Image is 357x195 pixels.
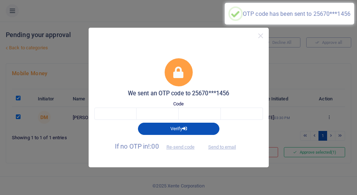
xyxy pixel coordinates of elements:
[148,142,159,150] span: !:00
[243,10,351,17] div: OTP code has been sent to 25670***1456
[173,100,184,108] label: Code
[115,142,201,150] span: If no OTP in
[94,90,263,97] h5: We sent an OTP code to 25670***1456
[138,123,219,135] button: Verify
[255,31,266,41] button: Close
